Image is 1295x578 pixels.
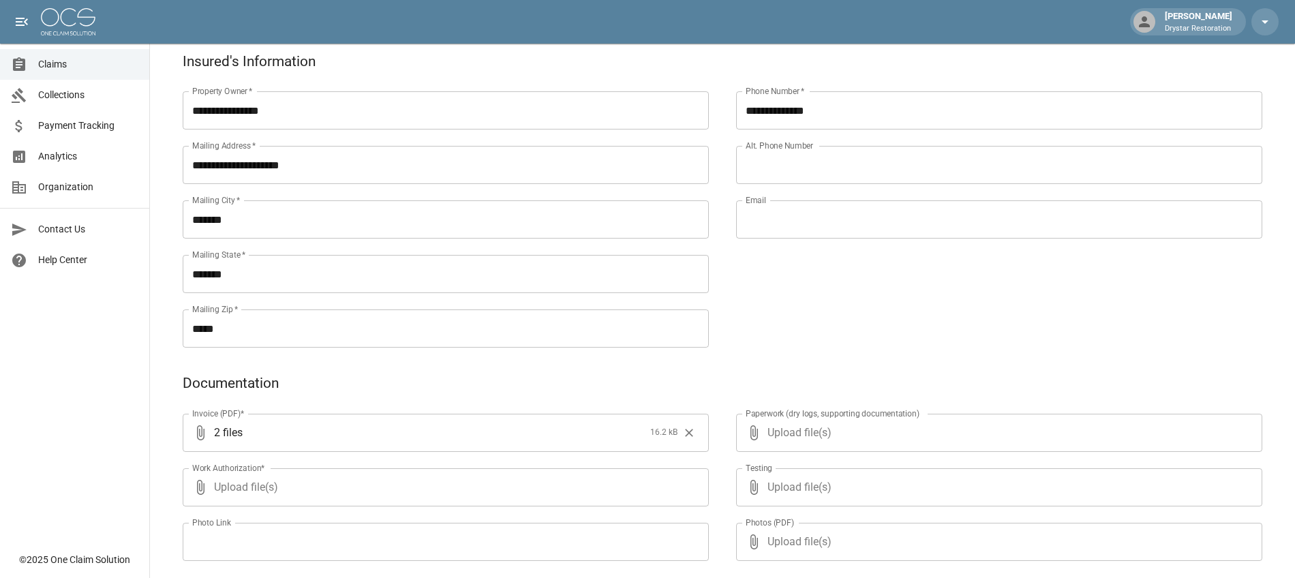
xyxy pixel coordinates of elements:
span: Help Center [38,253,138,267]
label: Phone Number [746,85,804,97]
label: Work Authorization* [192,462,265,474]
label: Mailing City [192,194,241,206]
label: Testing [746,462,772,474]
p: Drystar Restoration [1165,23,1232,35]
button: open drawer [8,8,35,35]
div: [PERSON_NAME] [1159,10,1238,34]
span: Collections [38,88,138,102]
label: Photo Link [192,517,231,528]
span: Organization [38,180,138,194]
label: Invoice (PDF)* [192,408,245,419]
img: ocs-logo-white-transparent.png [41,8,95,35]
label: Paperwork (dry logs, supporting documentation) [746,408,919,419]
span: Contact Us [38,222,138,237]
span: Upload file(s) [767,414,1225,452]
span: Upload file(s) [767,468,1225,506]
label: Mailing Address [192,140,256,151]
span: 16.2 kB [650,426,677,440]
label: Mailing Zip [192,303,239,315]
span: Upload file(s) [214,468,672,506]
label: Photos (PDF) [746,517,794,528]
label: Property Owner [192,85,253,97]
span: Analytics [38,149,138,164]
label: Mailing State [192,249,245,260]
span: Upload file(s) [767,523,1225,561]
label: Alt. Phone Number [746,140,813,151]
div: © 2025 One Claim Solution [19,553,130,566]
button: Clear [679,423,699,443]
span: Claims [38,57,138,72]
label: Email [746,194,766,206]
span: 2 files [214,414,645,452]
span: Payment Tracking [38,119,138,133]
